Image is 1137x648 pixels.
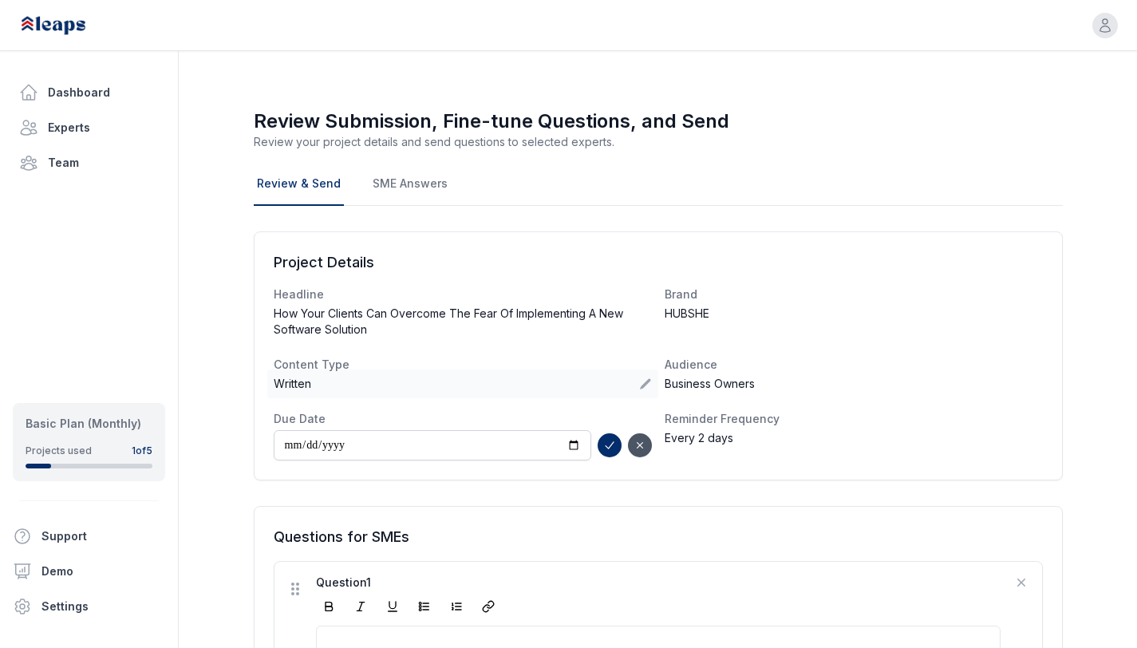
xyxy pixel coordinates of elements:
h2: Questions for SMEs [274,526,1043,548]
dt: Brand [665,286,1043,302]
div: Basic Plan (Monthly) [26,416,152,432]
div: Question 1 [316,575,1001,591]
span: How Your Clients Can Overcome The Fear Of Implementing A New Software Solution [274,306,642,338]
button: Italic (Cmd+I) [348,594,373,619]
a: Dashboard [13,77,165,109]
span: HUBSHE [665,306,709,322]
a: SME Answers [369,163,451,206]
a: Experts [13,112,165,144]
button: Underline (Cmd+U) [380,594,405,619]
dt: Headline [274,286,652,302]
button: Numbered List [444,594,469,619]
a: Review & Send [254,163,344,206]
a: Team [13,147,165,179]
h1: Review Submission, Fine-tune Questions, and Send [254,109,1063,134]
dt: Reminder Frequency [665,411,1043,427]
h2: Project Details [274,251,1043,274]
span: Written [274,376,311,392]
div: 1 of 5 [132,445,152,457]
button: Bullet List [412,594,437,619]
span: Business Owners [665,376,755,392]
img: Leaps [19,8,121,43]
button: Bold (Cmd+B) [316,594,341,619]
a: Demo [6,555,172,587]
div: Projects used [26,445,92,457]
button: Add Link [476,594,501,619]
dt: Due Date [274,411,652,427]
p: Review your project details and send questions to selected experts. [254,134,1063,150]
a: Settings [6,591,172,622]
button: Delete question [1013,575,1029,591]
dt: Audience [665,357,1043,373]
button: Support [6,520,159,552]
span: Every 2 days [665,430,733,446]
dt: Content Type [274,357,652,373]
